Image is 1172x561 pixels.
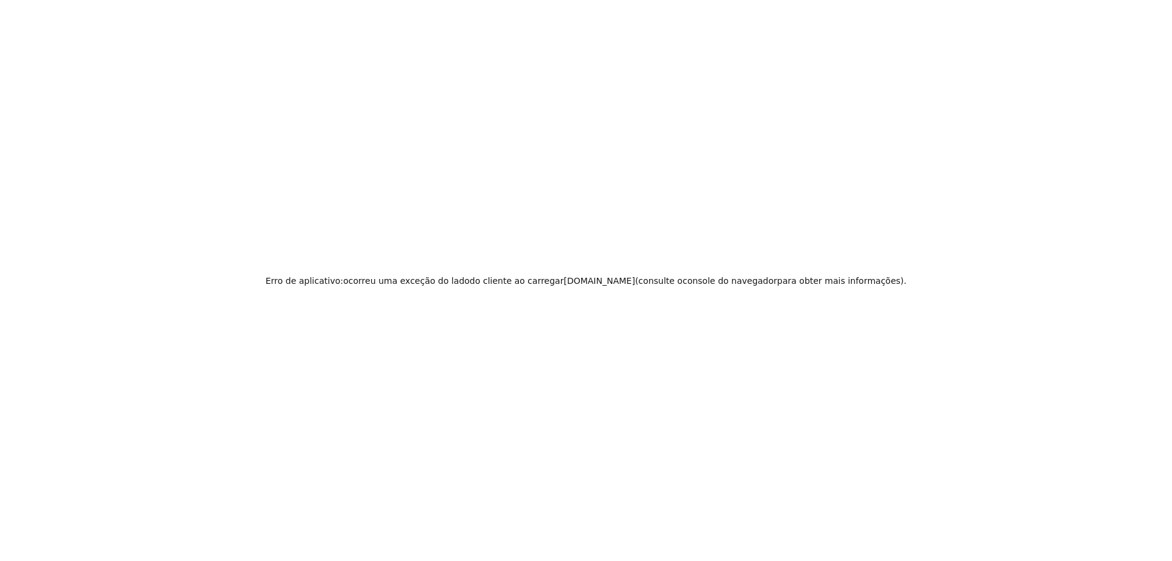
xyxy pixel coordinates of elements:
font: Erro de aplicativo: [266,276,343,286]
font: ocorreu uma exceção do lado [343,276,469,286]
font: (consulte o [635,276,682,286]
font: [DOMAIN_NAME] [563,276,635,286]
font: console do navegador [682,276,777,286]
font: para obter mais informações). [777,276,906,286]
font: do cliente ao carregar [469,276,563,286]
